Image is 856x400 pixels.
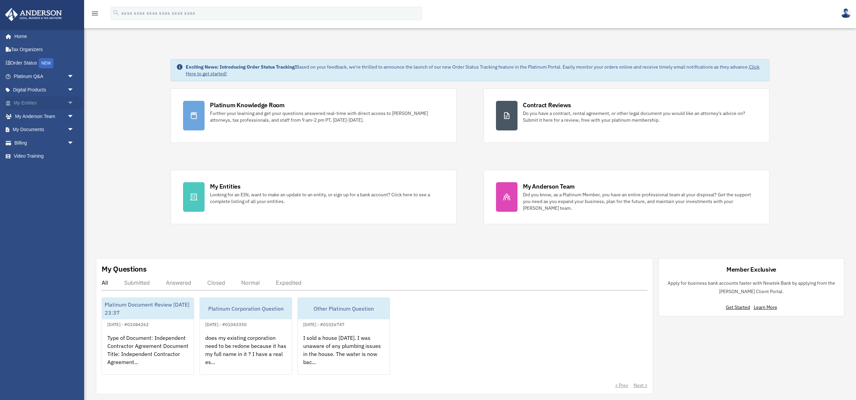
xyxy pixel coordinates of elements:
div: My Questions [102,264,147,274]
a: Platinum Document Review [DATE] 23:37[DATE] - #01084262Type of Document: Independent Contractor A... [102,297,194,375]
div: NEW [39,58,53,68]
span: arrow_drop_down [67,136,81,150]
div: does my existing corporation need to be redone because it has my full name in it ? I have a real ... [200,328,292,381]
div: Platinum Corporation Question [200,298,292,319]
div: Answered [166,279,191,286]
a: menu [91,12,99,17]
div: My Entities [210,182,240,191]
p: Apply for business bank accounts faster with Newtek Bank by applying from the [PERSON_NAME] Clien... [664,279,839,295]
div: Type of Document: Independent Contractor Agreement Document Title: Independent Contractor Agreeme... [102,328,194,381]
div: My Anderson Team [523,182,575,191]
a: My Documentsarrow_drop_down [5,123,84,136]
a: My Entities Looking for an EIN, want to make an update to an entity, or sign up for a bank accoun... [171,170,457,224]
div: Expedited [276,279,301,286]
a: Platinum Knowledge Room Further your learning and get your questions answered real-time with dire... [171,88,457,143]
div: Submitted [124,279,150,286]
a: Platinum Q&Aarrow_drop_down [5,70,84,83]
div: Platinum Knowledge Room [210,101,285,109]
div: [DATE] - #01043350 [200,320,252,327]
div: Further your learning and get your questions answered real-time with direct access to [PERSON_NAM... [210,110,444,123]
a: Order StatusNEW [5,56,84,70]
span: arrow_drop_down [67,70,81,84]
a: My Anderson Teamarrow_drop_down [5,110,84,123]
a: Other Platinum Question[DATE] - #01026747I sold a house [DATE]. I was unaware of any plumbing iss... [297,297,390,375]
span: arrow_drop_down [67,96,81,110]
a: Home [5,30,81,43]
div: Platinum Document Review [DATE] 23:37 [102,298,194,319]
div: Contract Reviews [523,101,571,109]
span: arrow_drop_down [67,123,81,137]
div: Based on your feedback, we're thrilled to announce the launch of our new Order Status Tracking fe... [186,64,763,77]
div: Other Platinum Question [298,298,390,319]
a: My Entitiesarrow_drop_down [5,96,84,110]
div: Did you know, as a Platinum Member, you have an entire professional team at your disposal? Get th... [523,191,757,211]
a: Digital Productsarrow_drop_down [5,83,84,96]
i: search [112,9,120,16]
img: Anderson Advisors Platinum Portal [3,8,64,21]
a: Get Started [726,304,753,310]
span: arrow_drop_down [67,83,81,97]
div: Do you have a contract, rental agreement, or other legal document you would like an attorney's ad... [523,110,757,123]
a: Contract Reviews Do you have a contract, rental agreement, or other legal document you would like... [484,88,770,143]
div: Normal [241,279,260,286]
a: Platinum Corporation Question[DATE] - #01043350does my existing corporation need to be redone bec... [200,297,292,375]
div: [DATE] - #01084262 [102,320,154,327]
a: Learn More [754,304,777,310]
a: My Anderson Team Did you know, as a Platinum Member, you have an entire professional team at your... [484,170,770,224]
img: User Pic [841,8,851,18]
strong: Exciting News: Introducing Order Status Tracking! [186,64,296,70]
a: Click Here to get started! [186,64,759,77]
div: Looking for an EIN, want to make an update to an entity, or sign up for a bank account? Click her... [210,191,444,205]
i: menu [91,9,99,17]
div: I sold a house [DATE]. I was unaware of any plumbing issues in the house. The water is now bac... [298,328,390,381]
a: Billingarrow_drop_down [5,136,84,150]
div: Member Exclusive [726,265,776,274]
div: Closed [207,279,225,286]
div: All [102,279,108,286]
a: Tax Organizers [5,43,84,56]
span: arrow_drop_down [67,110,81,123]
a: Video Training [5,150,84,163]
div: [DATE] - #01026747 [298,320,350,327]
